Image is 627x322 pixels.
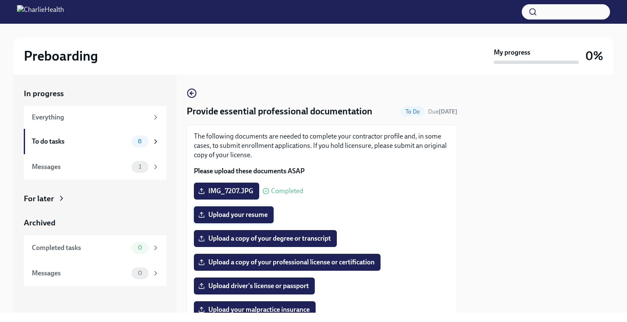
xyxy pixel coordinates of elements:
[194,230,337,247] label: Upload a copy of your degree or transcript
[134,164,146,170] span: 1
[271,188,303,194] span: Completed
[494,48,530,57] strong: My progress
[200,258,375,266] span: Upload a copy of your professional license or certification
[32,269,128,278] div: Messages
[32,137,128,146] div: To do tasks
[194,167,305,175] strong: Please upload these documents ASAP
[428,108,457,116] span: September 1st, 2025 09:00
[133,244,147,251] span: 0
[24,106,166,129] a: Everything
[24,261,166,286] a: Messages0
[24,88,166,99] a: In progress
[24,47,98,64] h2: Preboarding
[24,193,166,204] a: For later
[200,234,331,243] span: Upload a copy of your degree or transcript
[194,132,450,160] p: The following documents are needed to complete your contractor profile and, in some cases, to sub...
[24,154,166,180] a: Messages1
[17,5,64,19] img: CharlieHealth
[32,113,148,122] div: Everything
[439,108,457,115] strong: [DATE]
[187,105,372,118] h4: Provide essential professional documentation
[194,183,259,200] label: IMG_7207.JPG
[24,193,54,204] div: For later
[200,187,253,195] span: IMG_7207.JPG
[32,243,128,253] div: Completed tasks
[428,108,457,115] span: Due
[200,282,309,290] span: Upload driver's license or passport
[194,301,316,318] label: Upload your malpractice insurance
[200,305,310,314] span: Upload your malpractice insurance
[194,278,315,294] label: Upload driver's license or passport
[585,48,603,64] h3: 0%
[194,206,274,223] label: Upload your resume
[24,235,166,261] a: Completed tasks0
[400,108,425,115] span: To Do
[200,211,268,219] span: Upload your resume
[24,129,166,154] a: To do tasks8
[32,162,128,172] div: Messages
[24,217,166,228] a: Archived
[133,138,147,144] span: 8
[133,270,147,276] span: 0
[194,254,381,271] label: Upload a copy of your professional license or certification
